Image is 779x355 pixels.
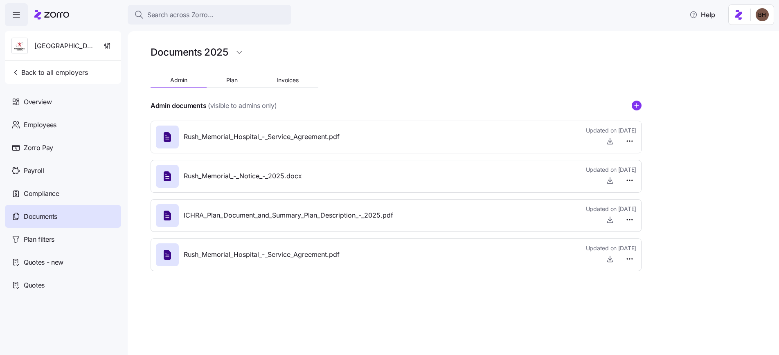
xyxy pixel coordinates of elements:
[5,182,121,205] a: Compliance
[170,77,187,83] span: Admin
[5,113,121,136] a: Employees
[184,249,340,260] span: Rush_Memorial_Hospital_-_Service_Agreement.pdf
[11,67,88,77] span: Back to all employers
[24,143,53,153] span: Zorro Pay
[24,211,57,222] span: Documents
[5,90,121,113] a: Overview
[8,64,91,81] button: Back to all employers
[632,101,642,110] svg: add icon
[5,228,121,251] a: Plan filters
[5,159,121,182] a: Payroll
[586,244,636,252] span: Updated on [DATE]
[12,38,27,54] img: Employer logo
[34,41,93,51] span: [GEOGRAPHIC_DATA]
[683,7,722,23] button: Help
[586,205,636,213] span: Updated on [DATE]
[24,189,59,199] span: Compliance
[5,136,121,159] a: Zorro Pay
[24,280,45,290] span: Quotes
[184,132,340,142] span: Rush_Memorial_Hospital_-_Service_Agreement.pdf
[586,126,636,135] span: Updated on [DATE]
[24,166,44,176] span: Payroll
[5,274,121,297] a: Quotes
[226,77,238,83] span: Plan
[24,234,54,245] span: Plan filters
[5,251,121,274] a: Quotes - new
[128,5,291,25] button: Search across Zorro...
[756,8,769,21] img: c3c218ad70e66eeb89914ccc98a2927c
[5,205,121,228] a: Documents
[24,97,52,107] span: Overview
[24,257,63,267] span: Quotes - new
[147,10,214,20] span: Search across Zorro...
[24,120,56,130] span: Employees
[208,101,277,111] span: (visible to admins only)
[277,77,299,83] span: Invoices
[151,46,228,58] h1: Documents 2025
[586,166,636,174] span: Updated on [DATE]
[689,10,715,20] span: Help
[151,101,206,110] h4: Admin documents
[184,210,393,220] span: ICHRA_Plan_Document_and_Summary_Plan_Description_-_2025.pdf
[184,171,302,181] span: Rush_Memorial_-_Notice_-_2025.docx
